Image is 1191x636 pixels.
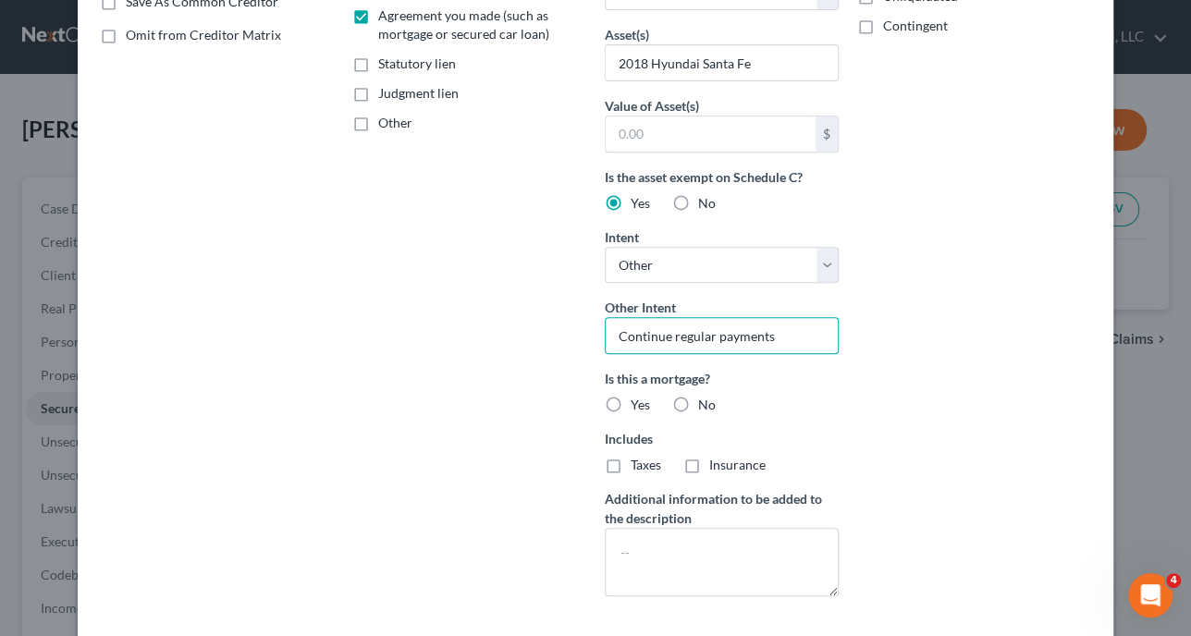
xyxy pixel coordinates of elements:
label: Intent [605,227,639,247]
label: Additional information to be added to the description [605,489,839,528]
span: Statutory lien [378,55,456,71]
span: Other [378,115,412,130]
iframe: Intercom live chat [1128,573,1173,618]
span: No [698,397,716,412]
span: 4 [1166,573,1181,588]
label: Is this a mortgage? [605,369,839,388]
span: No [698,195,716,211]
span: Insurance [709,457,766,472]
label: Value of Asset(s) [605,96,699,116]
span: Agreement you made (such as mortgage or secured car loan) [378,7,549,42]
input: Specify... [605,317,839,354]
span: Taxes [631,457,661,472]
label: Asset(s) [605,25,649,44]
span: Omit from Creditor Matrix [126,27,281,43]
span: Judgment lien [378,85,459,101]
div: $ [816,116,838,152]
input: Specify... [606,45,838,80]
label: Includes [605,429,839,448]
span: Yes [631,195,650,211]
label: Is the asset exempt on Schedule C? [605,167,839,187]
span: Contingent [883,18,948,33]
input: 0.00 [606,116,816,152]
label: Other Intent [605,298,676,317]
span: Yes [631,397,650,412]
